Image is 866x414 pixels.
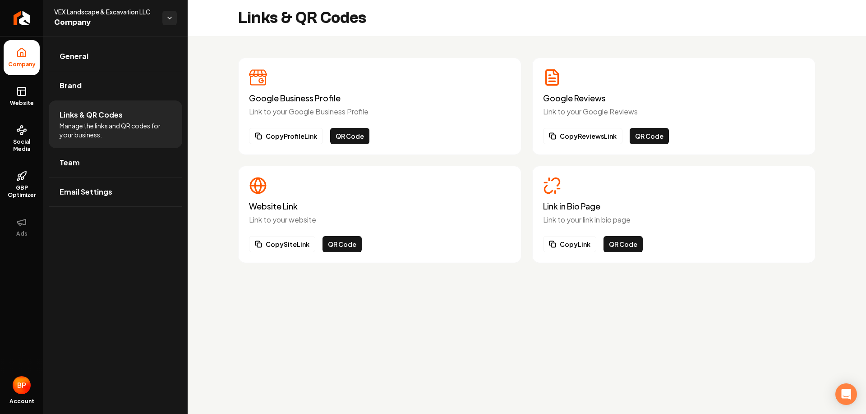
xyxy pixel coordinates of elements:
span: Company [5,61,39,68]
span: Website [6,100,37,107]
button: Ads [4,209,40,245]
button: Open user button [13,376,31,394]
span: General [60,51,88,62]
span: Team [60,157,80,168]
span: GBP Optimizer [4,184,40,199]
a: Email Settings [49,177,182,206]
span: Social Media [4,138,40,153]
div: Open Intercom Messenger [835,383,857,405]
button: QR Code [630,128,669,144]
a: GBP Optimizer [4,164,40,206]
button: CopyReviewsLink [543,128,622,144]
img: Rebolt Logo [14,11,30,25]
button: CopyLink [543,236,596,252]
p: Link to your website [249,214,511,225]
p: Link to your Google Reviews [543,106,805,117]
span: Company [54,16,155,29]
span: Email Settings [60,187,112,197]
a: Brand [49,71,182,100]
img: Bailey Paraspolo [13,376,31,394]
h3: Website Link [249,202,511,211]
span: Manage the links and QR codes for your business. [60,121,171,139]
button: QR Code [322,236,362,252]
h3: Google Reviews [543,94,805,103]
a: Social Media [4,118,40,160]
span: Account [9,398,34,405]
span: Links & QR Codes [60,109,123,120]
p: Link to your Google Business Profile [249,106,511,117]
button: CopyProfileLink [249,128,323,144]
button: CopySiteLink [249,236,315,252]
span: Ads [13,230,31,237]
p: Link to your link in bio page [543,214,805,225]
span: Brand [60,80,82,91]
h2: Links & QR Codes [238,9,366,27]
h3: Link in Bio Page [543,202,805,211]
span: VEX Landscape & Excavation LLC [54,7,155,16]
a: General [49,42,182,71]
button: QR Code [330,128,369,144]
button: QR Code [603,236,643,252]
a: Team [49,148,182,177]
h3: Google Business Profile [249,94,511,103]
a: Website [4,79,40,114]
